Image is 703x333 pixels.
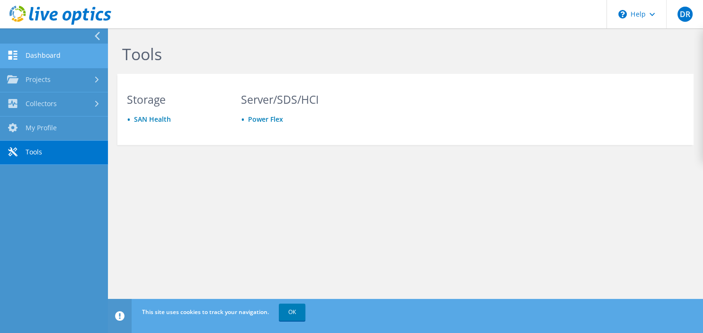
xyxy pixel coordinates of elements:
[677,7,693,22] span: DR
[134,115,171,124] a: SAN Health
[248,115,283,124] a: Power Flex
[618,10,627,18] svg: \n
[241,94,337,105] h3: Server/SDS/HCI
[279,304,305,321] a: OK
[127,94,223,105] h3: Storage
[122,44,684,64] h1: Tools
[142,308,269,316] span: This site uses cookies to track your navigation.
